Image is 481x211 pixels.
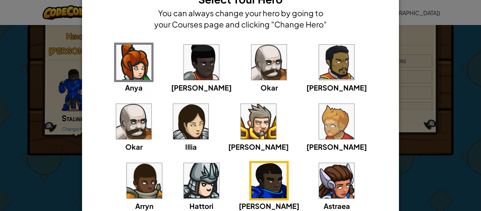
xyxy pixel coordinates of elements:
[261,83,278,92] span: Okar
[171,83,232,92] span: [PERSON_NAME]
[185,142,197,151] span: Illia
[189,201,213,210] span: Hattori
[241,104,276,139] img: portrait.png
[127,163,162,198] img: portrait.png
[184,163,219,198] img: portrait.png
[228,142,289,151] span: [PERSON_NAME]
[125,83,143,92] span: Anya
[306,83,367,92] span: [PERSON_NAME]
[116,104,151,139] img: portrait.png
[306,142,367,151] span: [PERSON_NAME]
[239,201,299,210] span: [PERSON_NAME]
[251,163,287,198] img: portrait.png
[184,45,219,80] img: portrait.png
[319,45,354,80] img: portrait.png
[125,142,143,151] span: Okar
[324,201,350,210] span: Astraea
[116,45,151,80] img: portrait.png
[152,7,329,30] h4: You can always change your hero by going to your Courses page and clicking "Change Hero"
[319,104,354,139] img: portrait.png
[173,104,208,139] img: portrait.png
[251,45,287,80] img: portrait.png
[135,201,154,210] span: Arryn
[319,163,354,198] img: portrait.png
